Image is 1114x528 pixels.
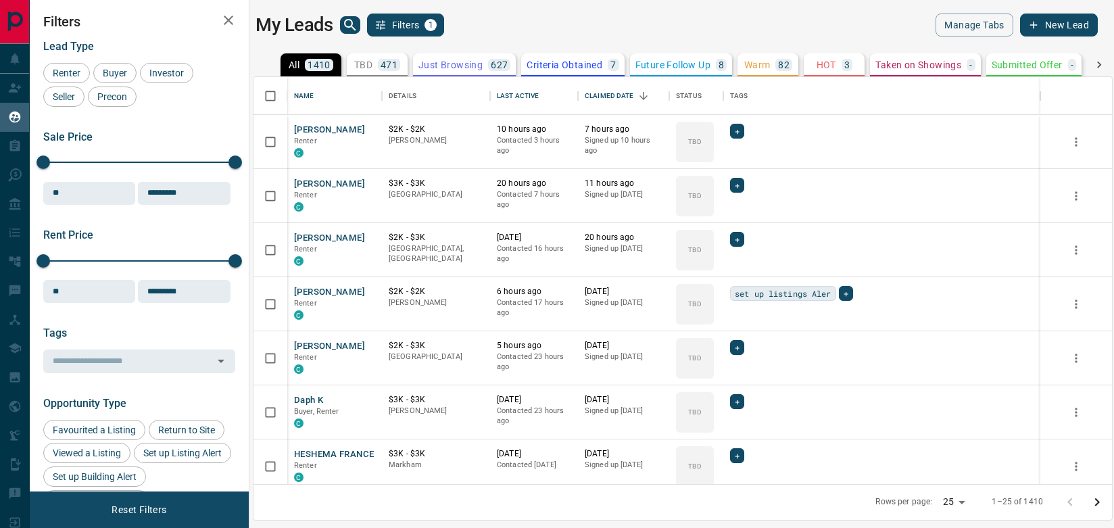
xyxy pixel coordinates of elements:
div: Precon [88,87,137,107]
span: + [735,124,740,138]
p: [DATE] [497,448,571,460]
div: Tags [723,77,1040,115]
p: [GEOGRAPHIC_DATA] [389,352,483,362]
p: [DATE] [497,394,571,406]
p: Contacted 7 hours ago [497,189,571,210]
button: [PERSON_NAME] [294,124,365,137]
div: + [730,340,744,355]
p: Contacted [DATE] [497,460,571,471]
button: HESHEMA FRANCE [294,448,374,461]
div: Status [669,77,723,115]
div: Seller [43,87,84,107]
p: $3K - $3K [389,178,483,189]
span: Renter [294,191,317,199]
p: [GEOGRAPHIC_DATA], [GEOGRAPHIC_DATA] [389,243,483,264]
p: Future Follow Up [635,60,710,70]
p: TBD [688,137,701,147]
div: Details [389,77,416,115]
p: [DATE] [585,286,662,297]
p: Warm [744,60,771,70]
p: [PERSON_NAME] [389,406,483,416]
p: 7 hours ago [585,124,662,135]
button: more [1066,132,1086,152]
button: more [1066,456,1086,477]
p: Taken on Showings [875,60,961,70]
button: [PERSON_NAME] [294,178,365,191]
p: [PERSON_NAME] [389,297,483,308]
button: [PERSON_NAME] [294,340,365,353]
span: Renter [294,245,317,254]
p: TBD [688,353,701,363]
p: TBD [688,461,701,471]
span: + [735,341,740,354]
p: [PERSON_NAME] [389,135,483,146]
div: Favourited a Listing [43,420,145,440]
div: + [730,232,744,247]
p: Contacted 17 hours ago [497,297,571,318]
div: Investor [140,63,193,83]
p: Contacted 23 hours ago [497,352,571,373]
span: Rent Price [43,229,93,241]
span: 1 [426,20,435,30]
p: Rows per page: [875,496,932,508]
span: Sale Price [43,130,93,143]
button: Reset Filters [103,498,175,521]
div: Last Active [497,77,539,115]
span: Investor [145,68,189,78]
button: Go to next page [1084,489,1111,516]
p: $2K - $2K [389,286,483,297]
button: [PERSON_NAME] [294,286,365,299]
p: 5 hours ago [497,340,571,352]
div: Viewed a Listing [43,443,130,463]
p: 3 [844,60,850,70]
p: Signed up 10 hours ago [585,135,662,156]
div: condos.ca [294,364,304,374]
p: $2K - $3K [389,340,483,352]
span: + [735,178,740,192]
button: Sort [634,87,653,105]
button: [PERSON_NAME] [294,232,365,245]
p: - [1071,60,1073,70]
span: + [735,233,740,246]
p: $3K - $3K [389,394,483,406]
p: $2K - $2K [389,124,483,135]
p: TBD [354,60,372,70]
p: 627 [491,60,508,70]
p: [DATE] [585,340,662,352]
div: condos.ca [294,256,304,266]
p: [GEOGRAPHIC_DATA] [389,189,483,200]
div: Status [676,77,702,115]
p: Criteria Obtained [527,60,602,70]
button: New Lead [1020,14,1098,37]
div: condos.ca [294,418,304,428]
p: Markham [389,460,483,471]
div: Claimed Date [585,77,634,115]
div: Claimed Date [578,77,669,115]
p: TBD [688,245,701,255]
p: Signed up [DATE] [585,460,662,471]
div: condos.ca [294,473,304,482]
button: more [1066,402,1086,423]
div: Last Active [490,77,578,115]
p: Just Browsing [418,60,483,70]
span: + [735,449,740,462]
p: Contacted 3 hours ago [497,135,571,156]
div: Tags [730,77,748,115]
p: 20 hours ago [585,232,662,243]
p: Submitted Offer [992,60,1063,70]
p: Signed up [DATE] [585,243,662,254]
p: 8 [719,60,724,70]
p: All [289,60,299,70]
p: [DATE] [585,394,662,406]
span: set up listings Aler [735,287,831,300]
p: 10 hours ago [497,124,571,135]
p: 82 [778,60,790,70]
p: Contacted 23 hours ago [497,406,571,427]
div: Buyer [93,63,137,83]
p: Contacted 16 hours ago [497,243,571,264]
p: $2K - $3K [389,232,483,243]
span: Renter [48,68,85,78]
p: 1–25 of 1410 [992,496,1043,508]
button: search button [340,16,360,34]
span: Set up Listing Alert [139,448,226,458]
